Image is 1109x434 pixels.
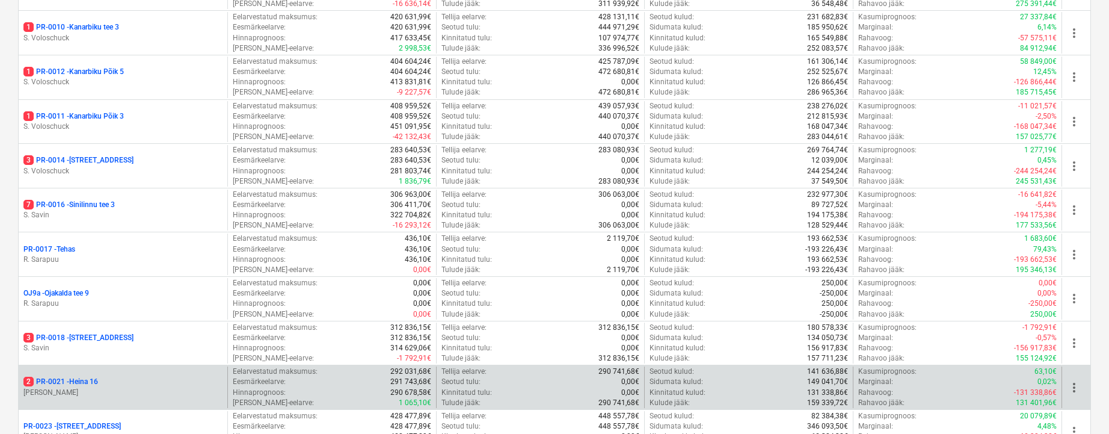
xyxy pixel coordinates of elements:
p: Sidumata kulud : [650,22,703,33]
p: 413 831,81€ [390,77,431,87]
span: 1 [23,67,34,76]
p: 322 704,82€ [390,210,431,220]
p: 1 277,19€ [1024,145,1057,155]
p: 408 959,52€ [390,101,431,111]
span: 1 [23,22,34,32]
p: Eesmärkeelarve : [233,155,286,166]
p: 161 306,14€ [807,57,848,67]
p: Seotud tulu : [441,200,481,210]
p: 312 836,15€ [598,323,639,333]
p: 451 091,95€ [390,122,431,132]
p: 1 683,60€ [1024,234,1057,244]
p: Kinnitatud tulu : [441,343,492,353]
span: more_vert [1067,70,1081,84]
p: -2,50% [1036,111,1057,122]
p: 1 836,79€ [399,176,431,187]
p: Kulude jääk : [650,309,690,320]
p: Sidumata kulud : [650,333,703,343]
p: Seotud tulu : [441,244,481,255]
p: 306 963,00€ [390,190,431,200]
span: more_vert [1067,380,1081,395]
p: Tellija eelarve : [441,234,487,244]
p: 306 063,00€ [598,220,639,231]
p: 0,00€ [1039,278,1057,288]
p: Rahavoog : [858,299,893,309]
p: Kinnitatud kulud : [650,299,705,309]
p: Kasumiprognoos : [858,323,917,333]
p: 156 917,83€ [807,343,848,353]
p: 425 787,09€ [598,57,639,67]
p: 312 836,15€ [390,333,431,343]
p: Seotud tulu : [441,155,481,166]
p: Kinnitatud kulud : [650,210,705,220]
span: 7 [23,200,34,209]
p: Hinnaprognoos : [233,33,286,43]
p: Rahavoo jääk : [858,176,905,187]
p: 252 525,67€ [807,67,848,77]
p: 0,00€ [413,309,431,320]
div: 7PR-0016 -Sinilinnu tee 3S. Savin [23,200,223,220]
p: 283 080,93€ [598,176,639,187]
p: Rahavoog : [858,77,893,87]
p: -0,57% [1036,333,1057,343]
span: 1 [23,111,34,121]
p: Kinnitatud kulud : [650,255,705,265]
div: 2PR-0021 -Heina 16[PERSON_NAME] [23,377,223,397]
p: 306 411,70€ [390,200,431,210]
p: Eelarvestatud maksumus : [233,323,318,333]
div: 3PR-0018 -[STREET_ADDRESS]S. Savin [23,333,223,353]
span: more_vert [1067,26,1081,40]
p: 107 974,77€ [598,33,639,43]
span: more_vert [1067,247,1081,262]
p: 2 119,70€ [607,265,639,275]
p: 436,10€ [405,234,431,244]
p: S. Voloschuck [23,77,223,87]
p: Seotud tulu : [441,333,481,343]
p: Tellija eelarve : [441,145,487,155]
p: 283 640,53€ [390,155,431,166]
p: 250,00€ [822,299,848,309]
p: Marginaal : [858,155,893,166]
p: 58 849,00€ [1020,57,1057,67]
p: 0,00€ [621,122,639,132]
p: 404 604,24€ [390,67,431,77]
p: 79,43% [1033,244,1057,255]
p: 212 815,93€ [807,111,848,122]
p: 336 996,52€ [598,43,639,54]
p: 408 959,52€ [390,111,431,122]
p: 0,00€ [621,299,639,309]
p: [PERSON_NAME]-eelarve : [233,87,314,98]
div: PR-0017 -TehasR. Sarapuu [23,244,223,265]
p: 177 533,56€ [1016,220,1057,231]
p: PR-0017 - Tehas [23,244,75,255]
p: -5,44% [1036,200,1057,210]
p: Seotud tulu : [441,288,481,299]
p: 428 131,11€ [598,12,639,22]
p: Sidumata kulud : [650,67,703,77]
p: 0,00€ [621,278,639,288]
p: Rahavoo jääk : [858,132,905,142]
p: Seotud kulud : [650,12,694,22]
p: Hinnaprognoos : [233,343,286,353]
p: Tellija eelarve : [441,57,487,67]
p: PR-0011 - Kanarbiku Põik 3 [23,111,124,122]
p: 250,00€ [822,278,848,288]
p: S. Savin [23,210,223,220]
p: S. Voloschuck [23,122,223,132]
p: Kinnitatud kulud : [650,166,705,176]
p: Tellija eelarve : [441,278,487,288]
p: S. Savin [23,343,223,353]
p: 286 965,36€ [807,87,848,98]
p: -11 021,57€ [1018,101,1057,111]
p: R. Sarapuu [23,299,223,309]
p: Rahavoo jääk : [858,87,905,98]
p: Seotud tulu : [441,22,481,33]
p: 231 682,83€ [807,12,848,22]
p: -244 254,24€ [1014,166,1057,176]
p: 440 070,37€ [598,111,639,122]
p: Seotud kulud : [650,57,694,67]
p: [PERSON_NAME]-eelarve : [233,220,314,231]
p: 2 998,53€ [399,43,431,54]
p: Sidumata kulud : [650,244,703,255]
p: Kinnitatud kulud : [650,77,705,87]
